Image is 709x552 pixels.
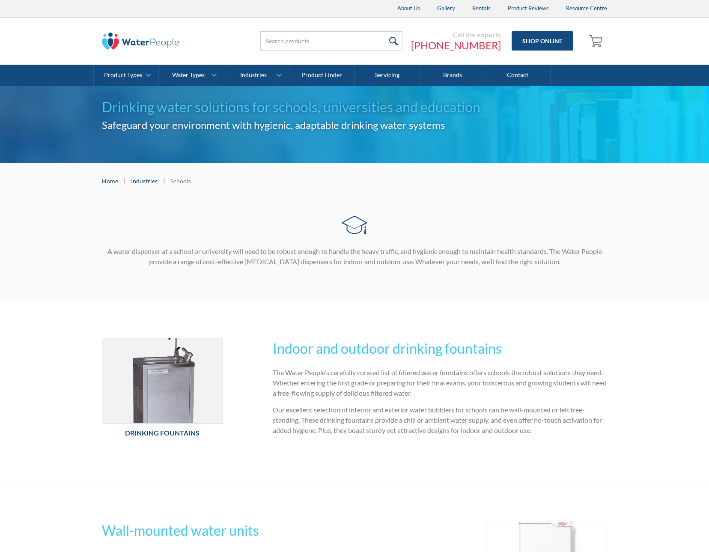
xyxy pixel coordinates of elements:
[170,176,191,185] div: Schools
[273,338,607,359] h2: Indoor and outdoor drinking fountains
[131,176,158,185] a: Industries
[273,367,607,398] p: The Water People’s carefully curated list of filtered water fountains offers schools the robust s...
[122,176,127,186] div: |
[104,72,142,79] div: Product Types
[355,65,420,86] a: Servicing
[102,33,179,50] img: The Water People
[94,65,158,86] a: Product Types
[411,30,501,39] div: Call the experts
[589,34,605,48] img: shopping cart
[102,97,607,117] h1: Drinking water solutions for schools, universities and education
[102,338,223,442] a: Drinking FountainsDrinking Fountains
[224,65,289,86] a: Industries
[102,176,118,185] a: Home
[289,65,354,86] a: Product Finder
[102,520,436,541] h2: Wall-mounted water units
[240,72,267,79] div: Industries
[587,31,607,51] a: Open empty cart
[162,176,166,186] div: |
[420,65,485,86] a: Brands
[411,39,501,52] a: [PHONE_NUMBER]
[260,31,402,51] input: Search products
[172,72,205,79] div: Water Types
[485,65,550,86] a: Contact
[512,31,573,51] a: Shop Online
[102,428,223,438] h6: Drinking Fountains
[159,65,223,86] a: Water Types
[273,405,607,436] p: Our excellent selection of interior and exterior water bubblers for schools can be wall-mounted o...
[102,117,607,133] h2: Safeguard your environment with hygienic, adaptable drinking water systems
[102,338,223,423] img: Drinking Fountains
[102,246,607,267] p: A water dispenser at a school or university will need to be robust enough to handle the heavy tra...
